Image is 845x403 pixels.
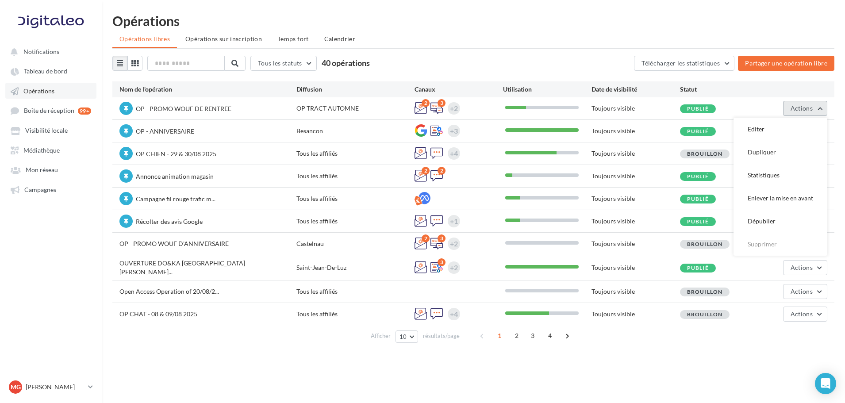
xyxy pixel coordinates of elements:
[450,215,458,227] div: +1
[687,311,723,318] span: Brouillon
[112,14,834,27] div: Opérations
[136,127,194,135] span: OP - ANNIVERSAIRE
[119,259,245,276] span: OUVERTURE DO&KA [GEOGRAPHIC_DATA][PERSON_NAME]...
[687,173,709,180] span: Publié
[783,101,827,116] button: Actions
[450,102,458,115] div: +2
[738,56,834,71] button: Partager une opération libre
[591,127,680,135] div: Toujours visible
[734,118,827,141] button: Editer
[296,172,415,180] div: Tous les affiliés
[5,161,96,177] a: Mon réseau
[296,263,415,272] div: Saint-Jean-De-Luz
[136,173,214,180] span: Annonce animation magasin
[791,310,813,318] span: Actions
[543,329,557,343] span: 4
[591,104,680,113] div: Toujours visible
[591,287,680,296] div: Toujours visible
[396,330,418,343] button: 10
[591,310,680,319] div: Toujours visible
[438,234,446,242] div: 3
[510,329,524,343] span: 2
[591,239,680,248] div: Toujours visible
[783,260,827,275] button: Actions
[680,85,768,94] div: Statut
[371,332,391,340] span: Afficher
[423,332,460,340] span: résultats/page
[634,56,734,71] button: Télécharger les statistiques
[591,217,680,226] div: Toujours visible
[296,217,415,226] div: Tous les affiliés
[438,99,446,107] div: 3
[422,234,430,242] div: 2
[296,104,415,113] div: OP TRACT AUTOMNE
[641,59,720,67] span: Télécharger les statistiques
[119,310,197,318] span: OP CHAT - 08 & 09/08 2025
[415,85,503,94] div: Canaux
[136,150,216,157] span: OP CHIEN - 29 & 30/08 2025
[791,104,813,112] span: Actions
[687,105,709,112] span: Publié
[450,147,458,160] div: +4
[185,35,262,42] span: Opérations sur inscription
[277,35,309,42] span: Temps fort
[492,329,507,343] span: 1
[258,59,302,67] span: Tous les statuts
[322,58,370,68] span: 40 opérations
[526,329,540,343] span: 3
[296,127,415,135] div: Besancon
[591,85,680,94] div: Date de visibilité
[438,167,446,175] div: 2
[450,125,458,137] div: +3
[23,48,59,55] span: Notifications
[687,241,723,247] span: Brouillon
[791,288,813,295] span: Actions
[503,85,591,94] div: Utilisation
[119,288,219,295] span: Open Access Operation of 20/08/2...
[5,83,96,99] a: Opérations
[23,87,54,95] span: Opérations
[24,107,74,115] span: Boîte de réception
[136,195,215,203] span: Campagne fil rouge trafic m...
[783,284,827,299] button: Actions
[119,240,229,247] span: OP - PROMO WOUF D'ANNIVERSAIRE
[136,218,203,225] span: Récolter des avis Google
[687,218,709,225] span: Publié
[438,258,446,266] div: 3
[783,307,827,322] button: Actions
[23,146,60,154] span: Médiathèque
[687,150,723,157] span: Brouillon
[815,373,836,394] div: Open Intercom Messenger
[591,149,680,158] div: Toujours visible
[734,210,827,233] button: Dépublier
[250,56,317,71] button: Tous les statuts
[734,164,827,187] button: Statistiques
[791,264,813,271] span: Actions
[687,196,709,202] span: Publié
[5,122,96,138] a: Visibilité locale
[591,172,680,180] div: Toujours visible
[296,310,415,319] div: Tous les affiliés
[24,68,67,75] span: Tableau de bord
[5,181,96,197] a: Campagnes
[324,35,356,42] span: Calendrier
[687,265,709,271] span: Publié
[119,85,296,94] div: Nom de l'opération
[450,261,458,274] div: +2
[24,186,56,193] span: Campagnes
[591,194,680,203] div: Toujours visible
[26,383,84,391] p: [PERSON_NAME]
[296,287,415,296] div: Tous les affiliés
[5,102,96,119] a: Boîte de réception 99+
[5,142,96,158] a: Médiathèque
[26,166,58,174] span: Mon réseau
[591,263,680,272] div: Toujours visible
[5,43,93,59] button: Notifications
[296,239,415,248] div: Castelnau
[399,333,407,340] span: 10
[734,187,827,210] button: Enlever la mise en avant
[296,149,415,158] div: Tous les affiliés
[7,379,95,395] a: MG [PERSON_NAME]
[450,308,458,320] div: +4
[422,99,430,107] div: 2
